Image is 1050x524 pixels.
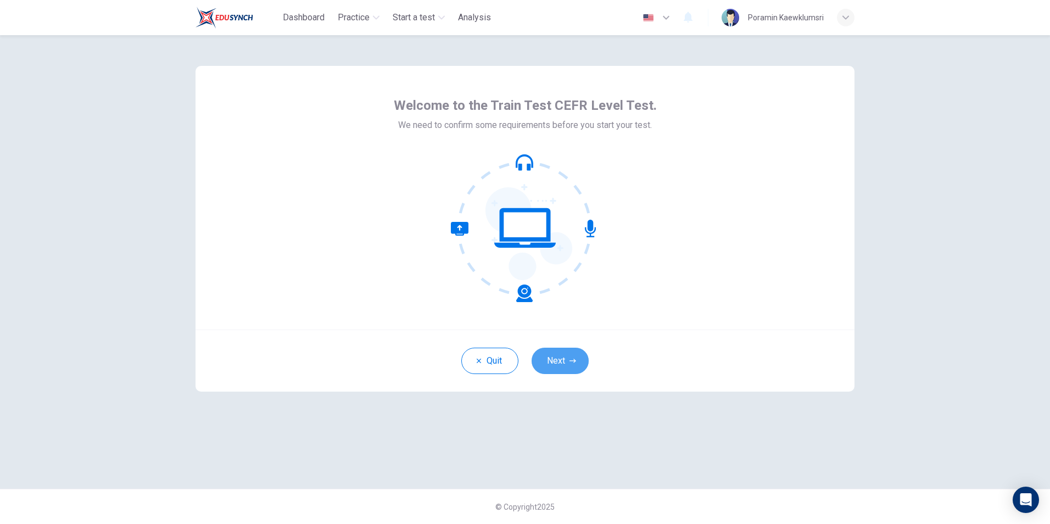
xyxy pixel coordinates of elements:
[196,7,253,29] img: Train Test logo
[393,11,435,24] span: Start a test
[398,119,652,132] span: We need to confirm some requirements before you start your test.
[333,8,384,27] button: Practice
[388,8,449,27] button: Start a test
[338,11,370,24] span: Practice
[461,348,518,374] button: Quit
[641,14,655,22] img: en
[394,97,657,114] span: Welcome to the Train Test CEFR Level Test.
[278,8,329,27] button: Dashboard
[196,7,278,29] a: Train Test logo
[458,11,491,24] span: Analysis
[748,11,824,24] div: Poramin Kaewklumsri
[454,8,495,27] button: Analysis
[532,348,589,374] button: Next
[1013,487,1039,513] div: Open Intercom Messenger
[495,503,555,511] span: © Copyright 2025
[283,11,325,24] span: Dashboard
[722,9,739,26] img: Profile picture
